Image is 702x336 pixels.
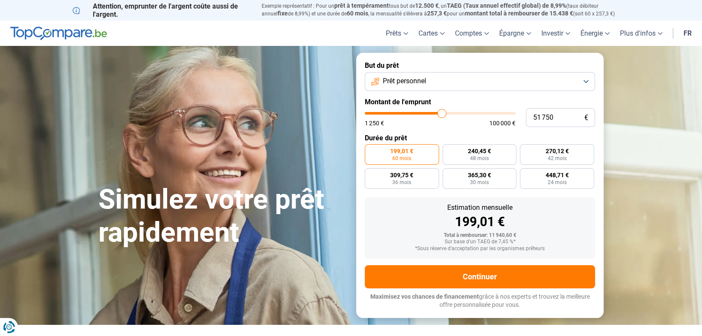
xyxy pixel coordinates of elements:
[489,120,516,126] span: 100 000 €
[334,2,389,9] span: prêt à tempérament
[365,61,595,70] label: But du prêt
[678,21,697,46] a: fr
[392,156,411,161] span: 60 mois
[575,21,615,46] a: Énergie
[365,120,384,126] span: 1 250 €
[392,180,411,185] span: 36 mois
[470,156,489,161] span: 48 mois
[372,233,588,239] div: Total à rembourser: 11 940,60 €
[427,10,447,17] span: 257,3 €
[347,10,368,17] span: 60 mois
[494,21,536,46] a: Épargne
[370,293,479,300] span: Maximisez vos chances de financement
[365,72,595,91] button: Prêt personnel
[365,98,595,106] label: Montant de l'emprunt
[372,204,588,211] div: Estimation mensuelle
[372,215,588,228] div: 199,01 €
[372,246,588,252] div: *Sous réserve d'acceptation par les organismes prêteurs
[548,156,567,161] span: 42 mois
[365,134,595,142] label: Durée du prêt
[468,148,491,154] span: 240,45 €
[383,76,426,86] span: Prêt personnel
[450,21,494,46] a: Comptes
[584,114,588,121] span: €
[381,21,413,46] a: Prêts
[372,239,588,245] div: Sur base d'un TAEG de 7,45 %*
[278,10,288,17] span: fixe
[365,265,595,288] button: Continuer
[262,2,629,18] p: Exemple représentatif : Pour un tous but de , un (taux débiteur annuel de 8,99%) et une durée de ...
[10,27,107,40] img: TopCompare
[73,2,251,18] p: Attention, emprunter de l'argent coûte aussi de l'argent.
[546,172,569,178] span: 448,71 €
[413,21,450,46] a: Cartes
[447,2,566,9] span: TAEG (Taux annuel effectif global) de 8,99%
[390,172,413,178] span: 309,75 €
[548,180,567,185] span: 24 mois
[415,2,439,9] span: 12.500 €
[536,21,575,46] a: Investir
[470,180,489,185] span: 30 mois
[615,21,668,46] a: Plus d'infos
[390,148,413,154] span: 199,01 €
[98,183,346,249] h1: Simulez votre prêt rapidement
[468,172,491,178] span: 365,30 €
[365,293,595,309] p: grâce à nos experts et trouvez la meilleure offre personnalisée pour vous.
[546,148,569,154] span: 270,12 €
[465,10,573,17] span: montant total à rembourser de 15.438 €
